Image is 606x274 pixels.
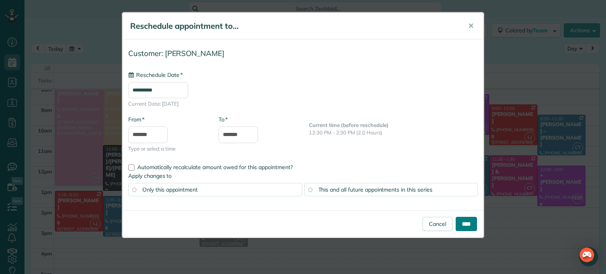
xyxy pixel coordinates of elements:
[142,186,198,193] span: Only this appointment
[128,100,478,108] span: Current Date: [DATE]
[308,188,312,192] input: This and all future appointments in this series
[128,172,478,180] label: Apply changes to
[128,116,144,123] label: From
[423,217,453,231] a: Cancel
[128,71,183,79] label: Reschedule Date
[219,116,228,123] label: To
[130,21,457,32] h5: Reschedule appointment to...
[468,21,474,30] span: ✕
[309,129,478,136] p: 12:30 PM - 2:30 PM (2.0 Hours)
[128,145,207,153] span: Type or select a time
[309,122,389,128] b: Current time (before reschedule)
[137,164,293,171] span: Automatically recalculate amount owed for this appointment?
[128,49,478,58] h4: Customer: [PERSON_NAME]
[132,188,136,192] input: Only this appointment
[318,186,432,193] span: This and all future appointments in this series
